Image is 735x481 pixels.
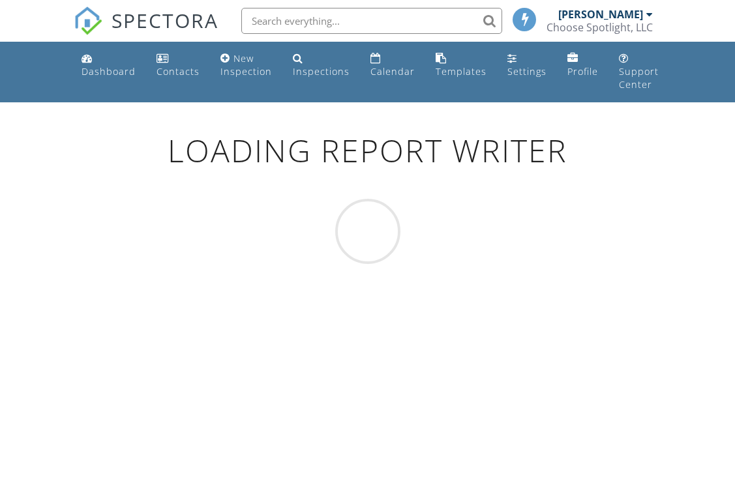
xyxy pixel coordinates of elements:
span: SPECTORA [112,7,218,34]
a: Company Profile [562,47,603,84]
img: The Best Home Inspection Software - Spectora [74,7,102,35]
a: New Inspection [215,47,277,84]
div: Templates [436,65,487,78]
div: New Inspection [220,52,272,78]
a: Calendar [365,47,420,84]
div: Calendar [370,65,415,78]
div: Choose Spotlight, LLC [547,21,653,34]
a: Settings [502,47,552,84]
div: [PERSON_NAME] [558,8,643,21]
div: Inspections [293,65,350,78]
div: Dashboard [82,65,136,78]
a: Dashboard [76,47,141,84]
a: SPECTORA [74,18,218,45]
a: Templates [430,47,492,84]
a: Contacts [151,47,205,84]
a: Support Center [614,47,664,97]
div: Settings [507,65,547,78]
div: Profile [567,65,598,78]
div: Support Center [619,65,659,91]
div: Contacts [157,65,200,78]
a: Inspections [288,47,355,84]
input: Search everything... [241,8,502,34]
